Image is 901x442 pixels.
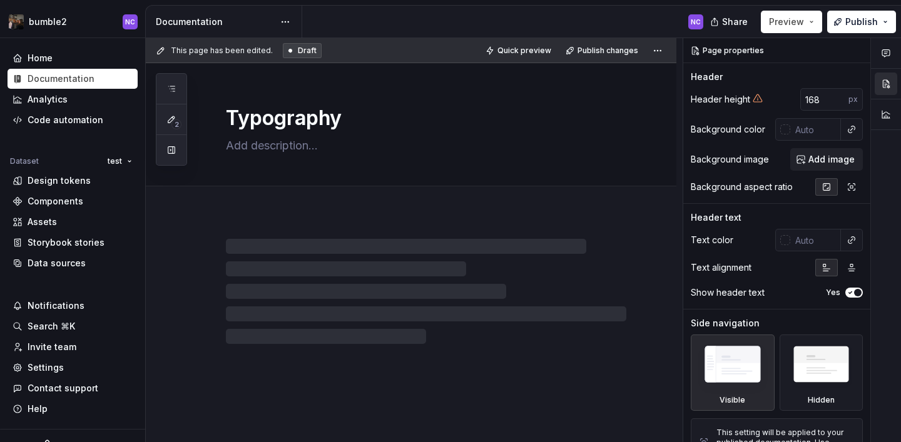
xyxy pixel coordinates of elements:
[691,286,765,299] div: Show header text
[704,11,756,33] button: Share
[691,153,769,166] div: Background image
[102,153,138,170] button: test
[28,114,103,126] div: Code automation
[223,103,624,133] textarea: Typography
[8,296,138,316] button: Notifications
[8,358,138,378] a: Settings
[8,171,138,191] a: Design tokens
[769,16,804,28] span: Preview
[691,93,750,106] div: Header height
[691,123,765,136] div: Background color
[28,236,104,249] div: Storybook stories
[8,253,138,273] a: Data sources
[691,211,741,224] div: Header text
[28,341,76,353] div: Invite team
[28,299,84,312] div: Notifications
[8,316,138,336] button: Search ⌘K
[8,48,138,68] a: Home
[826,288,840,298] label: Yes
[8,212,138,232] a: Assets
[691,17,701,27] div: NC
[691,317,760,329] div: Side navigation
[9,14,24,29] img: 6406f678-1b55-468d-98ac-69dd53595fce.png
[827,11,896,33] button: Publish
[761,11,822,33] button: Preview
[691,334,775,411] div: Visible
[8,89,138,109] a: Analytics
[10,156,39,166] div: Dataset
[790,229,841,251] input: Auto
[171,46,273,56] span: This page has been edited.
[28,174,91,187] div: Design tokens
[720,395,745,405] div: Visible
[722,16,748,28] span: Share
[28,361,64,374] div: Settings
[28,403,48,415] div: Help
[800,88,848,111] input: Auto
[8,110,138,130] a: Code automation
[108,156,122,166] span: test
[8,191,138,211] a: Components
[28,216,57,228] div: Assets
[808,153,855,166] span: Add image
[691,234,733,246] div: Text color
[29,16,67,28] div: bumble2
[691,261,751,274] div: Text alignment
[497,46,551,56] span: Quick preview
[482,42,557,59] button: Quick preview
[28,257,86,269] div: Data sources
[8,378,138,398] button: Contact support
[790,118,841,141] input: Auto
[28,52,53,64] div: Home
[848,94,858,104] p: px
[578,46,638,56] span: Publish changes
[8,69,138,89] a: Documentation
[125,17,135,27] div: NC
[8,399,138,419] button: Help
[28,93,68,106] div: Analytics
[691,181,793,193] div: Background aspect ratio
[3,8,143,35] button: bumble2NC
[790,148,863,171] button: Add image
[171,119,181,129] span: 2
[8,233,138,253] a: Storybook stories
[808,395,835,405] div: Hidden
[8,337,138,357] a: Invite team
[780,334,863,411] div: Hidden
[562,42,644,59] button: Publish changes
[156,16,274,28] div: Documentation
[691,71,723,83] div: Header
[28,382,98,394] div: Contact support
[845,16,878,28] span: Publish
[28,320,75,333] div: Search ⌘K
[28,73,94,85] div: Documentation
[298,46,317,56] span: Draft
[28,195,83,208] div: Components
